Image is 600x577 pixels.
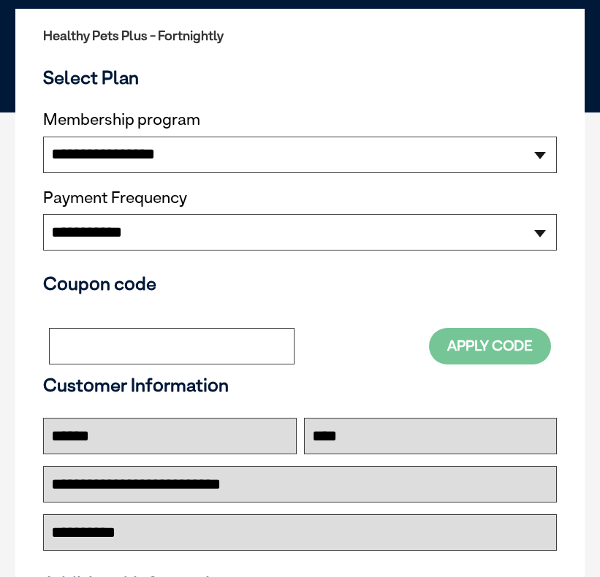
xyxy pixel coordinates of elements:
[43,272,557,294] h3: Coupon code
[43,28,557,43] h2: Healthy Pets Plus - Fortnightly
[43,66,557,88] h3: Select Plan
[43,188,187,207] label: Payment Frequency
[429,328,551,364] button: Apply Code
[43,374,557,396] h3: Customer Information
[43,110,557,129] label: Membership program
